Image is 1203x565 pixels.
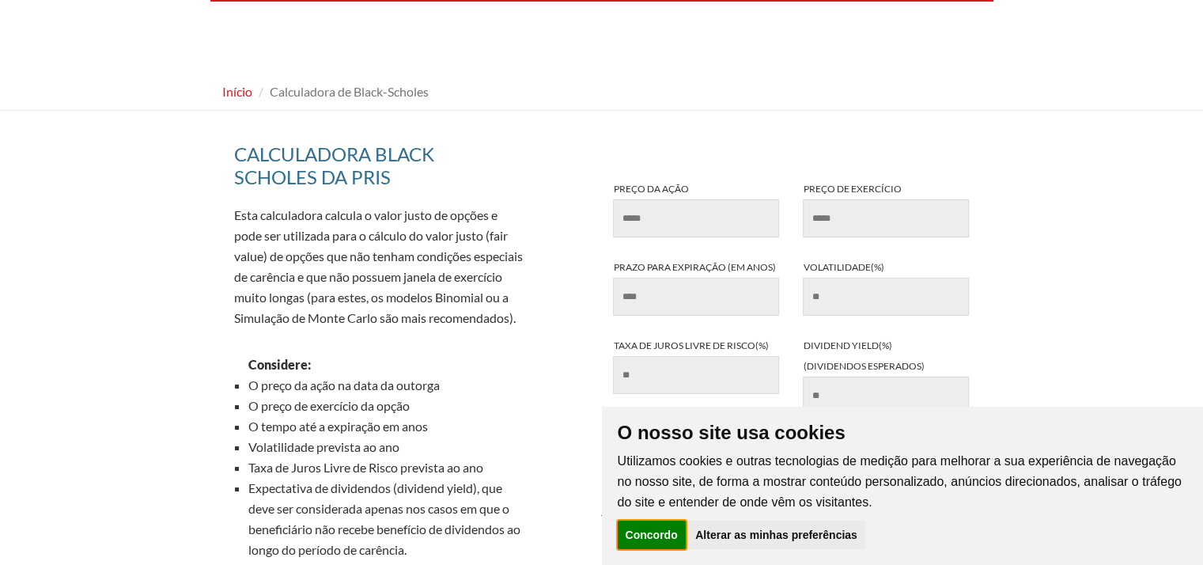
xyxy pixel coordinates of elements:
[234,205,527,328] p: Esta calculadora calcula o valor justo de opções e pode ser utilizada para o cálculo do valor jus...
[222,84,252,99] a: Início
[248,478,527,560] li: Expectativa de dividendos (dividend yield), que deve ser considerada apenas nos casos em que o be...
[803,278,969,316] input: Volatilidade(%)
[791,336,981,415] label: Dividend yield(%) (dividendos esperados)
[618,521,686,549] button: Concordo
[248,416,527,437] li: O tempo até a expiração em anos
[618,423,1188,443] p: O nosso site usa cookies
[803,199,969,237] input: Preço de exercício
[248,357,311,372] strong: Considere:
[601,179,791,237] label: Preço da ação
[687,521,865,549] button: Alterar as minhas preferências
[248,437,527,457] li: Volatilidade prevista ao ano
[618,451,1188,513] p: Utilizamos cookies e outras tecnologias de medição para melhorar a sua experiência de navegação n...
[248,396,527,416] li: O preço de exercício da opção
[791,257,981,316] label: Volatilidade(%)
[255,82,429,102] li: Calculadora de Black-Scholes
[613,199,779,237] input: Preço da ação
[803,377,969,415] input: Dividend yield(%)(dividendos esperados)
[248,375,527,396] li: O preço da ação na data da outorga
[791,179,981,237] label: Preço de exercício
[248,457,527,478] li: Taxa de Juros Livre de Risco prevista ao ano
[613,278,779,316] input: Prazo para expiração (em anos)
[234,142,527,197] h2: Calculadora Black Scholes da pris
[601,336,791,394] label: Taxa de juros livre de risco(%)
[601,257,791,316] label: Prazo para expiração (em anos)
[613,356,779,394] input: Taxa de juros livre de risco(%)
